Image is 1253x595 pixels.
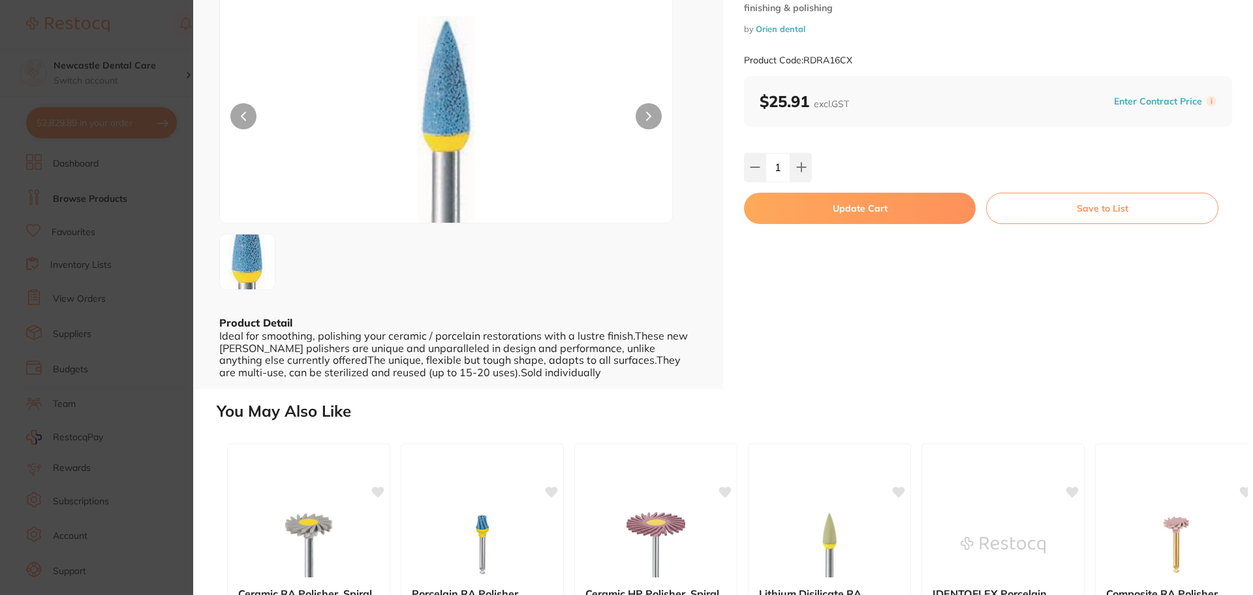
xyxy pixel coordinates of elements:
[1110,95,1206,108] button: Enter Contract Price
[744,55,852,66] small: Product Code: RDRA16CX
[760,91,849,111] b: $25.91
[224,191,270,333] img: LTM2MzA2
[744,193,976,224] button: Update Cart
[986,193,1218,224] button: Save to List
[787,512,872,577] img: Lithium Disilicate RA Polisher, Flame Grey Fine
[814,98,849,110] span: excl. GST
[217,402,1248,421] h2: You May Also Like
[961,512,1045,577] img: IDENTOFLEX Porcelain Ceramic NG Gloss Polisher MINIPOINT RA (12) Grey
[266,512,351,577] img: Ceramic RA Polisher, Spiral Grey Fine
[613,512,698,577] img: Ceramic HP Polisher, Spiral Pink Medium
[1206,96,1216,106] label: i
[219,316,292,329] b: Product Detail
[744,24,1232,34] small: by
[756,24,805,34] a: Orien dental
[440,512,525,577] img: Porcelain RA Polisher Occluflex Blue Coarse
[744,3,1232,14] small: finishing & polishing
[219,330,697,378] div: Ideal for smoothing, polishing your ceramic / porcelain restorations with a lustre finish.These n...
[1134,512,1219,577] img: Composite RA Polisher, Spiral Pink Medium
[311,16,582,223] img: LTM2MzA2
